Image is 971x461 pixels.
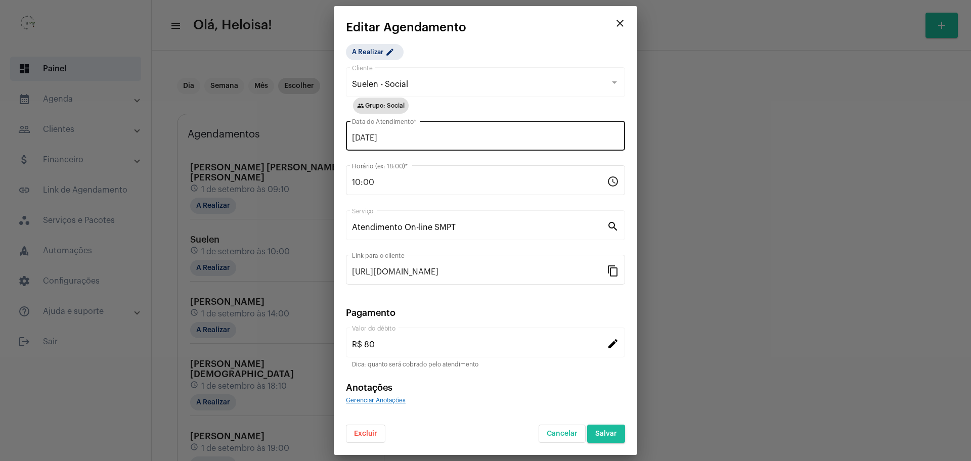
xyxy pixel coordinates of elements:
[614,17,626,29] mat-icon: close
[346,397,406,403] span: Gerenciar Anotações
[346,425,385,443] button: Excluir
[352,267,607,276] input: Link
[352,340,607,349] input: Valor
[354,430,377,437] span: Excluir
[346,383,392,392] span: Anotações
[547,430,578,437] span: Cancelar
[346,308,395,317] span: Pagamento
[595,430,617,437] span: Salvar
[346,44,404,60] mat-chip: A Realizar
[607,337,619,349] mat-icon: edit
[352,361,478,368] mat-hint: Dica: quanto será cobrado pelo atendimento
[607,220,619,232] mat-icon: search
[587,425,625,443] button: Salvar
[607,264,619,276] mat-icon: content_copy
[352,178,607,187] input: Horário
[352,80,408,88] span: Suelen - Social
[353,98,409,114] mat-chip: Grupo: Social
[346,21,466,34] span: Editar Agendamento
[607,175,619,187] mat-icon: schedule
[357,102,364,109] mat-icon: group
[539,425,586,443] button: Cancelar
[385,48,398,60] mat-icon: edit
[352,223,607,232] input: Pesquisar serviço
